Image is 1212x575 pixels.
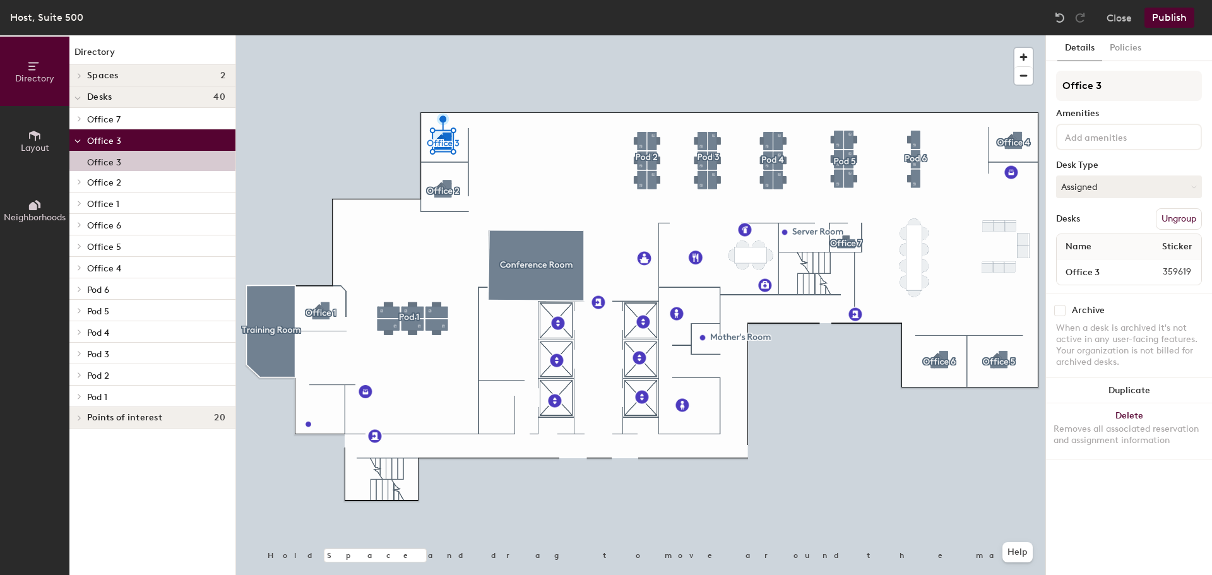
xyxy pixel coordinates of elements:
[213,92,225,102] span: 40
[87,242,121,252] span: Office 5
[87,136,121,146] span: Office 3
[1156,208,1202,230] button: Ungroup
[87,349,109,360] span: Pod 3
[1056,160,1202,170] div: Desk Type
[87,306,109,317] span: Pod 5
[1054,11,1066,24] img: Undo
[1144,8,1194,28] button: Publish
[87,285,109,295] span: Pod 6
[1056,323,1202,368] div: When a desk is archived it's not active in any user-facing features. Your organization is not bil...
[1059,263,1132,281] input: Unnamed desk
[1056,109,1202,119] div: Amenities
[87,392,107,403] span: Pod 1
[87,413,162,423] span: Points of interest
[87,71,119,81] span: Spaces
[1046,378,1212,403] button: Duplicate
[87,199,119,210] span: Office 1
[21,143,49,153] span: Layout
[1057,35,1102,61] button: Details
[87,153,121,168] p: Office 3
[1102,35,1149,61] button: Policies
[15,73,54,84] span: Directory
[1156,235,1199,258] span: Sticker
[1059,235,1098,258] span: Name
[220,71,225,81] span: 2
[87,177,121,188] span: Office 2
[1054,424,1204,446] div: Removes all associated reservation and assignment information
[1056,214,1080,224] div: Desks
[87,114,121,125] span: Office 7
[1132,265,1199,279] span: 359619
[87,220,121,231] span: Office 6
[1046,403,1212,459] button: DeleteRemoves all associated reservation and assignment information
[10,9,83,25] div: Host, Suite 500
[214,413,225,423] span: 20
[1107,8,1132,28] button: Close
[1074,11,1086,24] img: Redo
[87,328,109,338] span: Pod 4
[87,263,121,274] span: Office 4
[4,212,66,223] span: Neighborhoods
[1072,305,1105,316] div: Archive
[87,370,109,381] span: Pod 2
[1002,542,1033,562] button: Help
[87,92,112,102] span: Desks
[1056,175,1202,198] button: Assigned
[1062,129,1176,144] input: Add amenities
[69,45,235,65] h1: Directory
